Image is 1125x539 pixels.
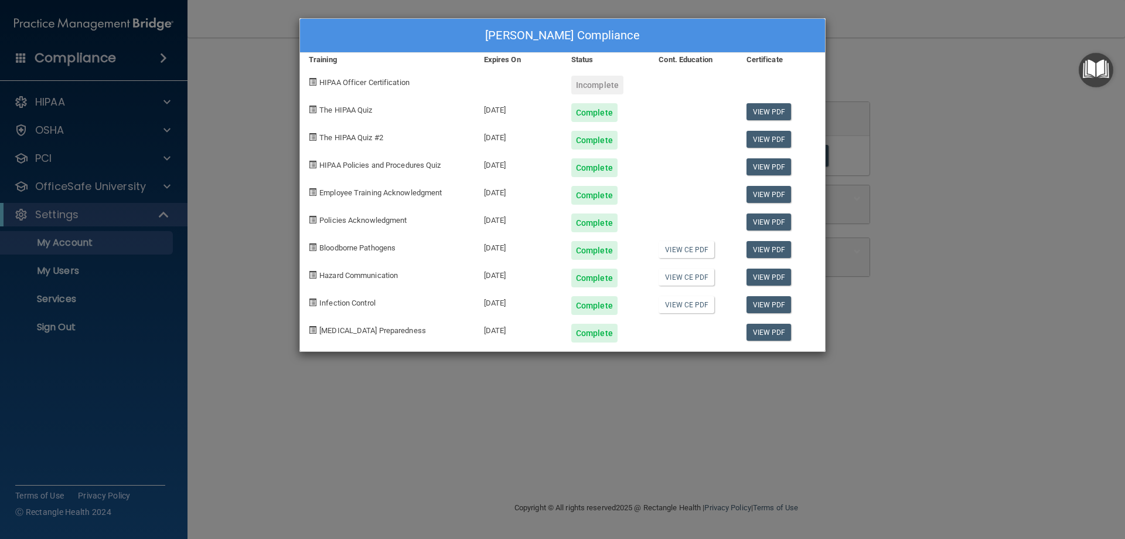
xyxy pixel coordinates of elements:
[571,158,618,177] div: Complete
[475,232,562,260] div: [DATE]
[571,269,618,287] div: Complete
[746,213,792,230] a: View PDF
[746,103,792,120] a: View PDF
[475,122,562,150] div: [DATE]
[746,269,792,286] a: View PDF
[659,269,714,286] a: View CE PDF
[319,243,396,252] span: Bloodborne Pathogens
[571,241,618,260] div: Complete
[300,53,475,67] div: Training
[922,456,1111,503] iframe: Drift Widget Chat Controller
[319,271,398,280] span: Hazard Communication
[571,103,618,122] div: Complete
[475,177,562,205] div: [DATE]
[319,161,441,170] span: HIPAA Policies and Procedures Quiz
[475,94,562,122] div: [DATE]
[738,53,825,67] div: Certificate
[659,241,714,258] a: View CE PDF
[659,296,714,313] a: View CE PDF
[571,186,618,205] div: Complete
[475,53,562,67] div: Expires On
[319,78,410,87] span: HIPAA Officer Certification
[746,296,792,313] a: View PDF
[746,186,792,203] a: View PDF
[319,216,407,225] span: Policies Acknowledgment
[319,299,376,307] span: Infection Control
[746,241,792,258] a: View PDF
[571,296,618,315] div: Complete
[746,131,792,148] a: View PDF
[571,213,618,232] div: Complete
[746,324,792,341] a: View PDF
[475,150,562,177] div: [DATE]
[319,326,426,335] span: [MEDICAL_DATA] Preparedness
[650,53,737,67] div: Cont. Education
[475,315,562,343] div: [DATE]
[1079,53,1113,87] button: Open Resource Center
[571,131,618,150] div: Complete
[571,324,618,343] div: Complete
[300,19,825,53] div: [PERSON_NAME] Compliance
[571,76,623,94] div: Incomplete
[319,106,372,114] span: The HIPAA Quiz
[475,287,562,315] div: [DATE]
[475,260,562,287] div: [DATE]
[562,53,650,67] div: Status
[475,205,562,232] div: [DATE]
[319,133,383,142] span: The HIPAA Quiz #2
[746,158,792,175] a: View PDF
[319,188,442,197] span: Employee Training Acknowledgment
